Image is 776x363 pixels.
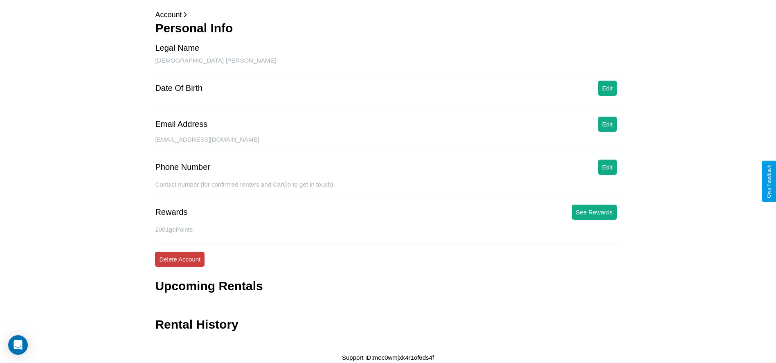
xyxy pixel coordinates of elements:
[8,335,28,355] div: Open Intercom Messenger
[155,224,621,235] p: 2001 goPoints
[598,81,617,96] button: Edit
[572,205,617,220] button: See Rewards
[155,119,207,129] div: Email Address
[342,352,434,363] p: Support ID: mec0wmjxk4r1of6ds4f
[155,207,187,217] div: Rewards
[155,136,621,151] div: [EMAIL_ADDRESS][DOMAIN_NAME]
[155,252,205,267] button: Delete Account
[155,57,621,72] div: [DEMOGRAPHIC_DATA] [PERSON_NAME]
[155,279,263,293] h3: Upcoming Rentals
[766,165,772,198] div: Give Feedback
[155,181,621,196] div: Contact number (for confirmed renters and CarGo to get in touch).
[598,117,617,132] button: Edit
[155,8,621,21] p: Account
[598,160,617,175] button: Edit
[155,318,238,331] h3: Rental History
[155,43,199,53] div: Legal Name
[155,162,210,172] div: Phone Number
[155,21,621,35] h3: Personal Info
[155,83,202,93] div: Date Of Birth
